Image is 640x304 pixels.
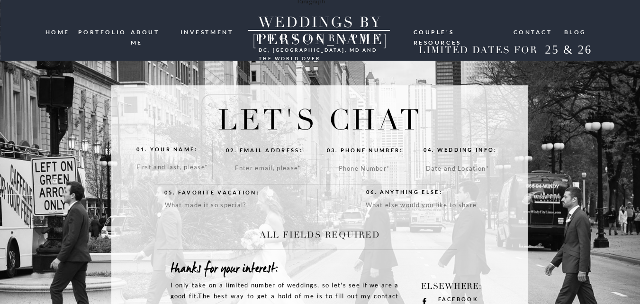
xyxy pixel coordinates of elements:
[250,230,390,242] h2: ALL FIELDS REQUIRED
[514,27,553,36] a: Contact
[136,145,211,157] a: 01. your name:
[210,103,430,139] h1: LET's chat
[180,27,234,36] a: investment
[78,27,124,36] a: portfolio
[538,43,600,60] h2: 25 & 26
[424,145,502,157] a: 04. wedding info:
[327,146,421,161] a: 03. Phone number:
[259,46,380,53] h3: DC, [GEOGRAPHIC_DATA], md and the world over
[366,187,463,199] a: 06. Anything else:
[131,27,174,36] a: ABOUT ME
[421,281,482,291] span: Elsewhere:
[45,27,72,37] a: HOME
[234,14,407,31] a: WEDDINGS BY [PERSON_NAME]
[171,260,290,278] h2: thanks for your interest:
[226,146,314,161] a: 02. email address:
[164,188,261,200] a: 05. Favorite vacation:
[415,45,541,56] h2: LIMITED DATES FOR
[414,27,505,35] a: Couple's resources
[564,27,587,36] a: blog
